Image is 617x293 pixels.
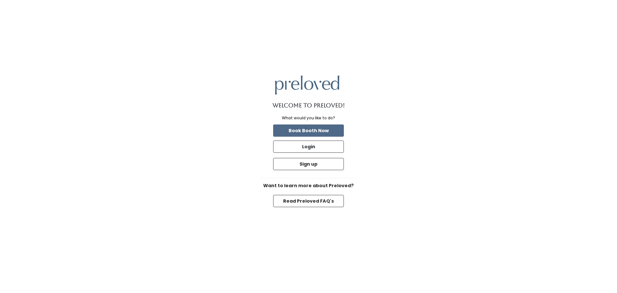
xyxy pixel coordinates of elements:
[282,115,335,121] div: What would you like to do?
[260,183,357,188] h6: Want to learn more about Preloved?
[273,158,344,170] button: Sign up
[273,141,344,153] button: Login
[272,157,345,171] a: Sign up
[272,139,345,154] a: Login
[275,76,339,95] img: preloved logo
[273,124,344,137] button: Book Booth Now
[273,195,344,207] button: Read Preloved FAQ's
[273,102,345,109] h1: Welcome to Preloved!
